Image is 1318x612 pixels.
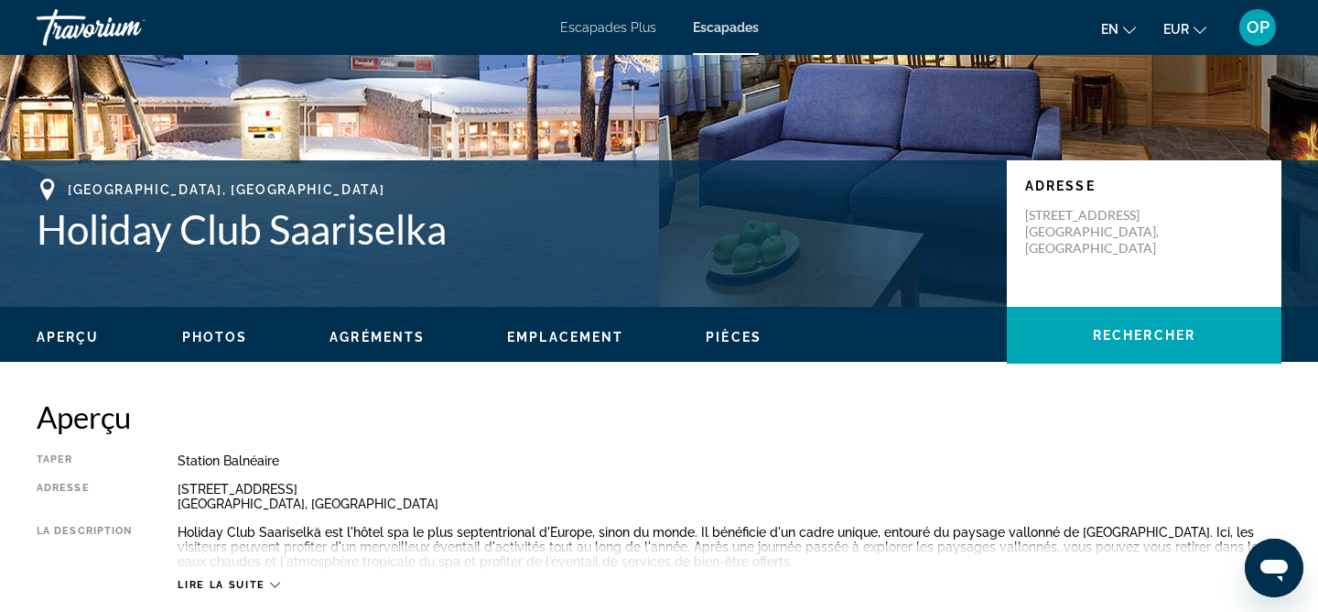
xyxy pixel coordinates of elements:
[1007,307,1281,364] button: Rechercher
[560,20,656,35] a: Escapades Plus
[37,329,100,345] button: Aperçu
[178,578,279,592] button: Lire la suite
[1101,16,1136,42] button: Changer de langue
[37,4,220,51] a: Travorium
[329,330,425,344] span: Agréments
[37,205,988,253] h1: Holiday Club Saariselka
[178,482,1281,511] div: [STREET_ADDRESS] [GEOGRAPHIC_DATA], [GEOGRAPHIC_DATA]
[37,399,1281,435] h2: Aperçu
[178,525,1281,569] div: Holiday Club Saariselkä est l'hôtel spa le plus septentrional d'Europe, sinon du monde. Il bénéfi...
[706,329,762,345] button: Pièces
[1245,539,1303,597] iframe: Bouton de lancement de la fenêtre de messagerie
[1163,16,1206,42] button: Changer de devise
[68,182,384,197] span: [GEOGRAPHIC_DATA], [GEOGRAPHIC_DATA]
[37,482,132,511] div: Adresse
[1247,17,1269,37] font: OP
[182,330,248,344] span: Photos
[706,330,762,344] span: Pièces
[178,454,1281,468] div: Station balnéaire
[507,330,623,344] span: Emplacement
[1101,22,1118,37] font: en
[1025,179,1263,193] p: Adresse
[1093,328,1195,343] span: Rechercher
[329,329,425,345] button: Agréments
[37,525,132,569] div: La description
[1025,207,1172,257] p: [STREET_ADDRESS] [GEOGRAPHIC_DATA], [GEOGRAPHIC_DATA]
[507,329,623,345] button: Emplacement
[693,20,759,35] a: Escapades
[1234,8,1281,47] button: Menu utilisateur
[178,579,265,591] span: Lire la suite
[182,329,248,345] button: Photos
[1163,22,1189,37] font: EUR
[37,330,100,344] span: Aperçu
[37,454,132,468] div: Taper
